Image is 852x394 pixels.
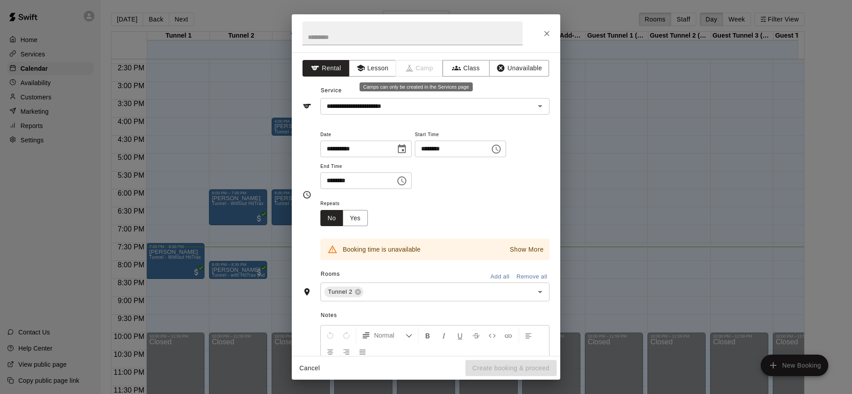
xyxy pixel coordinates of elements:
[320,129,412,141] span: Date
[393,172,411,190] button: Choose time, selected time is 8:30 PM
[489,60,549,77] button: Unavailable
[320,161,412,173] span: End Time
[534,286,546,298] button: Open
[415,129,506,141] span: Start Time
[339,343,354,360] button: Right Align
[521,327,536,343] button: Left Align
[339,327,354,343] button: Redo
[485,327,500,343] button: Insert Code
[349,60,396,77] button: Lesson
[320,210,368,227] div: outlined button group
[452,327,468,343] button: Format Underline
[343,241,421,257] div: Booking time is unavailable
[486,270,514,284] button: Add all
[321,87,342,94] span: Service
[321,271,340,277] span: Rooms
[295,360,324,377] button: Cancel
[302,190,311,199] svg: Timing
[396,60,443,77] span: Camps can only be created in the Services page
[539,26,555,42] button: Close
[320,198,375,210] span: Repeats
[355,343,370,360] button: Justify Align
[323,327,338,343] button: Undo
[507,243,546,256] button: Show More
[436,327,452,343] button: Format Italics
[302,287,311,296] svg: Rooms
[443,60,490,77] button: Class
[510,245,544,254] p: Show More
[469,327,484,343] button: Format Strikethrough
[324,287,363,297] div: Tunnel 2
[302,60,349,77] button: Rental
[501,327,516,343] button: Insert Link
[302,102,311,111] svg: Service
[487,140,505,158] button: Choose time, selected time is 7:30 PM
[321,308,550,323] span: Notes
[393,140,411,158] button: Choose date, selected date is Sep 17, 2025
[323,343,338,360] button: Center Align
[374,331,405,340] span: Normal
[324,287,356,296] span: Tunnel 2
[358,327,416,343] button: Formatting Options
[320,210,343,227] button: No
[360,82,473,91] div: Camps can only be created in the Services page
[534,100,546,112] button: Open
[514,270,550,284] button: Remove all
[343,210,368,227] button: Yes
[420,327,435,343] button: Format Bold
